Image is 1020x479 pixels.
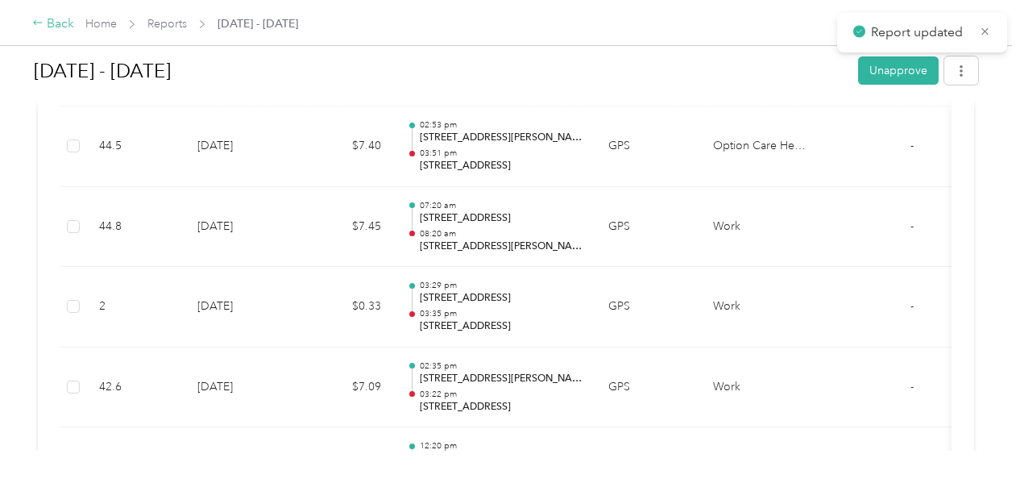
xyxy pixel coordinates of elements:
[420,131,583,145] p: [STREET_ADDRESS][PERSON_NAME][PERSON_NAME][US_STATE]
[420,440,583,452] p: 12:20 pm
[595,267,700,348] td: GPS
[595,348,700,428] td: GPS
[910,299,914,313] span: -
[420,291,583,306] p: [STREET_ADDRESS]
[147,17,187,31] a: Reports
[420,280,583,291] p: 03:29 pm
[297,267,394,348] td: $0.33
[700,187,821,268] td: Work
[86,348,185,428] td: 42.6
[86,267,185,348] td: 2
[86,106,185,187] td: 44.5
[420,200,583,211] p: 07:20 am
[420,159,583,173] p: [STREET_ADDRESS]
[420,319,583,334] p: [STREET_ADDRESS]
[595,187,700,268] td: GPS
[185,348,297,428] td: [DATE]
[858,56,939,85] button: Unapprove
[420,400,583,414] p: [STREET_ADDRESS]
[34,52,847,90] h1: Sep 1 - 30, 2025
[420,389,583,400] p: 03:22 pm
[910,380,914,394] span: -
[420,148,583,159] p: 03:51 pm
[32,15,74,34] div: Back
[185,106,297,187] td: [DATE]
[85,17,117,31] a: Home
[420,372,583,386] p: [STREET_ADDRESS][PERSON_NAME][PERSON_NAME][US_STATE]
[420,240,583,254] p: [STREET_ADDRESS][PERSON_NAME][PERSON_NAME][US_STATE]
[218,15,298,32] span: [DATE] - [DATE]
[420,211,583,226] p: [STREET_ADDRESS]
[297,106,394,187] td: $7.40
[420,119,583,131] p: 02:53 pm
[910,219,914,233] span: -
[700,106,821,187] td: Option Care Health
[700,348,821,428] td: Work
[871,23,968,43] p: Report updated
[297,187,394,268] td: $7.45
[420,308,583,319] p: 03:35 pm
[930,389,1020,479] iframe: Everlance-gr Chat Button Frame
[297,348,394,428] td: $7.09
[86,187,185,268] td: 44.8
[185,267,297,348] td: [DATE]
[595,106,700,187] td: GPS
[420,360,583,372] p: 02:35 pm
[910,139,914,152] span: -
[700,267,821,348] td: Work
[420,228,583,240] p: 08:20 am
[185,187,297,268] td: [DATE]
